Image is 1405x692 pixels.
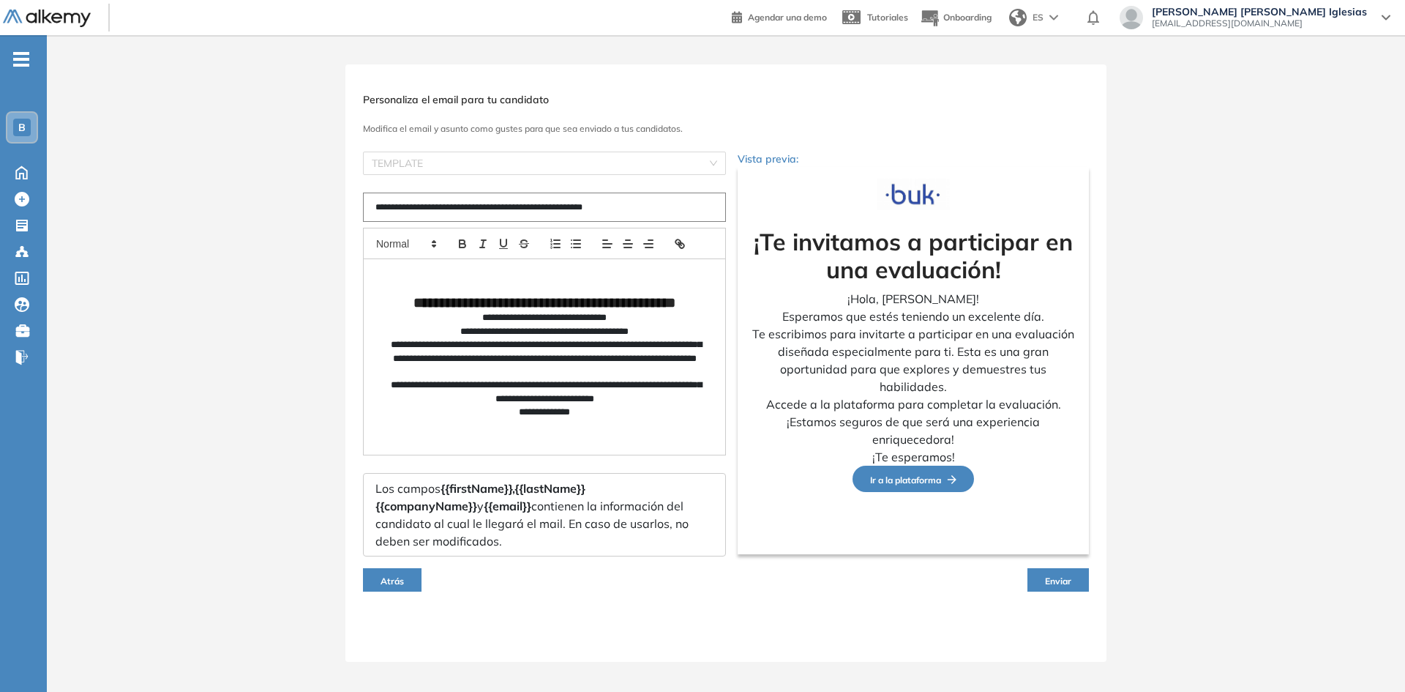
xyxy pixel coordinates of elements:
[1045,576,1071,587] span: Enviar
[877,179,950,210] img: Logo de la compañía
[13,58,29,61] i: -
[381,576,404,587] span: Atrás
[18,122,26,133] span: B
[363,568,421,592] button: Atrás
[363,94,1089,106] h3: Personaliza el email para tu candidato
[1009,9,1027,26] img: world
[738,152,1089,167] p: Vista previa:
[363,473,726,557] div: Los campos y contienen la información del candidato al cual le llegará el mail. En caso de usarlo...
[514,481,585,496] span: {{lastName}}
[870,475,956,485] span: Ir a la plataforma
[749,395,1077,448] p: Accede a la plataforma para completar la evaluación. ¡Estamos seguros de que será una experiencia...
[1049,15,1058,21] img: arrow
[732,7,827,25] a: Agendar una demo
[943,12,992,23] span: Onboarding
[3,10,91,28] img: Logo
[749,448,1077,466] p: ¡Te esperamos!
[853,466,974,493] button: Ir a la plataformaFlecha
[1152,18,1367,29] span: [EMAIL_ADDRESS][DOMAIN_NAME]
[363,124,1089,134] h3: Modifica el email y asunto como gustes para que sea enviado a tus candidatos.
[749,290,1077,308] p: ¡Hola, [PERSON_NAME]!
[920,2,992,34] button: Onboarding
[1027,568,1089,592] button: Enviar
[941,475,956,484] img: Flecha
[754,227,1073,284] strong: ¡Te invitamos a participar en una evaluación!
[748,12,827,23] span: Agendar una demo
[749,325,1077,395] p: Te escribimos para invitarte a participar en una evaluación diseñada especialmente para ti. Esta ...
[1152,6,1367,18] span: [PERSON_NAME] [PERSON_NAME] Iglesias
[1033,11,1044,24] span: ES
[375,499,477,513] span: {{companyName}}
[867,12,908,23] span: Tutoriales
[749,308,1077,325] p: Esperamos que estés teniendo un excelente día.
[441,481,514,496] span: {{firstName}},
[484,499,531,513] span: {{email}}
